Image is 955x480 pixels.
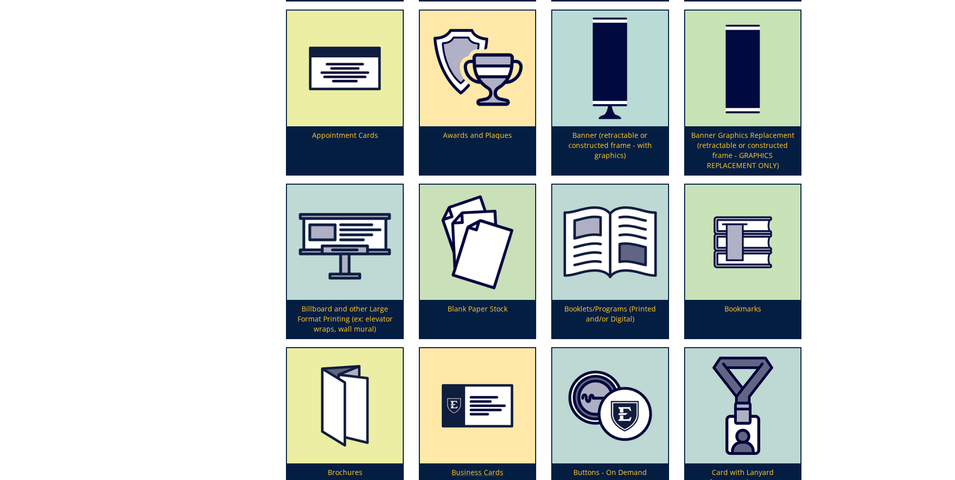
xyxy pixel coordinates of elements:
p: Awards and Plaques [420,126,535,175]
img: business%20cards-655684f769de13.42776325.png [420,348,535,463]
a: Banner (retractable or constructed frame - with graphics) [552,11,668,174]
img: blank%20paper-65568471efb8f2.36674323.png [420,185,535,300]
img: buttons-6556850c435158.61892814.png [552,348,668,463]
img: graphics-only-banner-5949222f1cdc31.93524894.png [685,11,800,126]
p: Appointment Cards [287,126,402,175]
a: Bookmarks [685,185,800,338]
a: Booklets/Programs (Printed and/or Digital) [552,185,668,338]
p: Blank Paper Stock [420,300,535,338]
img: plaques-5a7339fccbae09.63825868.png [420,11,535,126]
p: Billboard and other Large Format Printing (ex: elevator wraps, wall mural) [287,300,402,338]
a: Blank Paper Stock [420,185,535,338]
a: Awards and Plaques [420,11,535,174]
a: Appointment Cards [287,11,402,174]
img: retractable-banner-59492b401f5aa8.64163094.png [552,11,668,126]
img: appointment%20cards-6556843a9f7d00.21763534.png [287,11,402,126]
p: Banner (retractable or constructed frame - with graphics) [552,126,668,175]
img: canvas-5fff48368f7674.25692951.png [287,185,402,300]
p: Bookmarks [685,300,800,338]
img: brochures-655684ddc17079.69539308.png [287,348,402,463]
a: Billboard and other Large Format Printing (ex: elevator wraps, wall mural) [287,185,402,338]
img: booklet%20or%20program-655684906987b4.38035964.png [552,185,668,300]
img: card%20with%20lanyard-64d29bdf945cd3.52638038.png [685,348,800,463]
p: Booklets/Programs (Printed and/or Digital) [552,300,668,338]
a: Banner Graphics Replacement (retractable or constructed frame - GRAPHICS REPLACEMENT ONLY) [685,11,800,174]
img: bookmarks-655684c13eb552.36115741.png [685,185,800,300]
p: Banner Graphics Replacement (retractable or constructed frame - GRAPHICS REPLACEMENT ONLY) [685,126,800,175]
